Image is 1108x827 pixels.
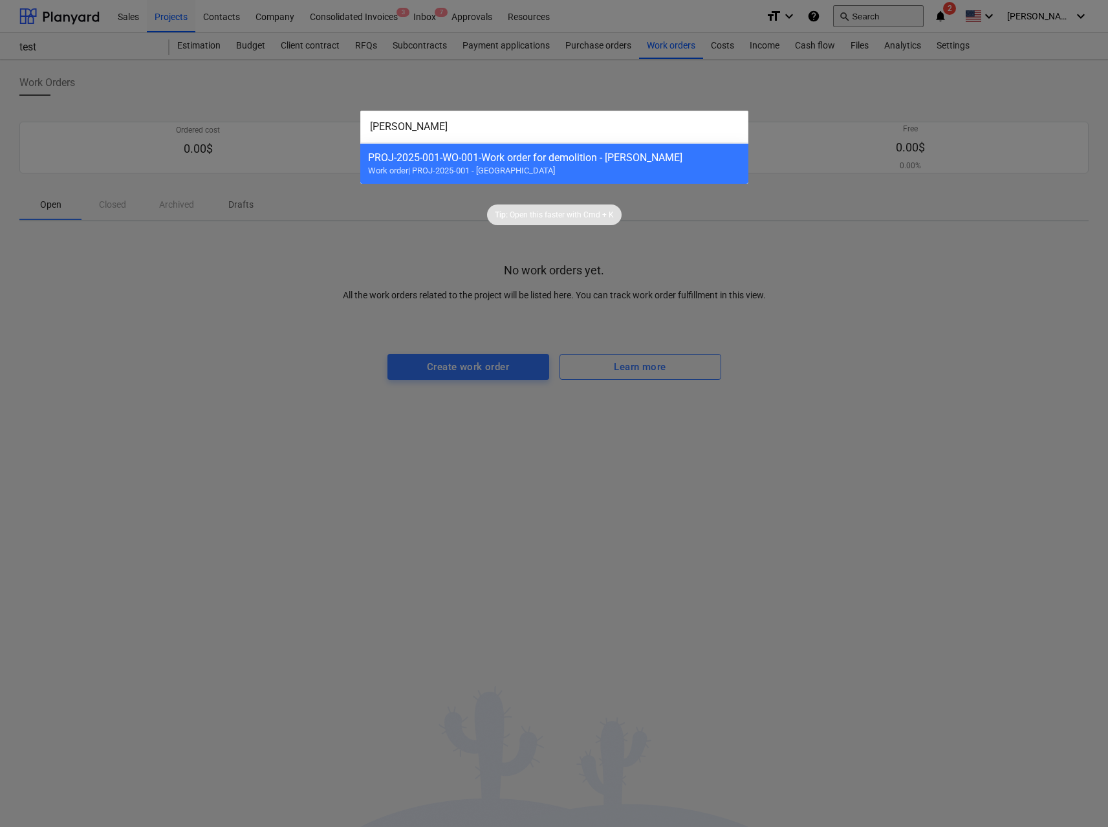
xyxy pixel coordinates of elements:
[360,111,748,143] input: Search for projects, line-items, contracts, payment applications, subcontractors...
[368,166,555,175] span: Work order | PROJ-2025-001 - [GEOGRAPHIC_DATA]
[368,151,741,164] div: PROJ-2025-001-WO-001 - Work order for demolition - [PERSON_NAME]
[1043,765,1108,827] iframe: Chat Widget
[495,210,508,221] p: Tip:
[583,210,614,221] p: Cmd + K
[360,143,748,184] div: PROJ-2025-001-WO-001-Work order for demolition - [PERSON_NAME]Work order| PROJ-2025-001 - [GEOGRA...
[510,210,581,221] p: Open this faster with
[487,204,622,225] div: Tip:Open this faster withCmd + K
